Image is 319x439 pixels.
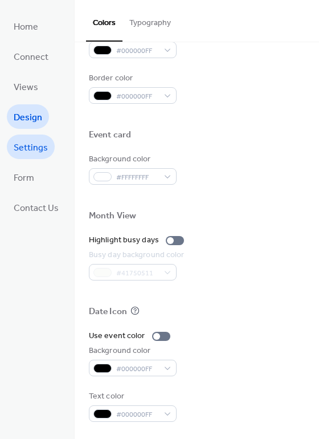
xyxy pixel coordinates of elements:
[89,391,174,403] div: Text color
[116,172,158,184] span: #FFFFFFFF
[14,109,42,127] span: Design
[116,363,158,375] span: #000000FF
[116,91,158,103] span: #000000FF
[14,18,38,36] span: Home
[7,14,45,38] a: Home
[89,249,185,261] div: Busy day background color
[7,165,41,189] a: Form
[89,345,174,357] div: Background color
[89,306,127,318] div: Date Icon
[14,48,48,66] span: Connect
[7,195,66,219] a: Contact Us
[14,200,59,217] span: Contact Us
[7,135,55,159] a: Settings
[89,129,131,141] div: Event card
[89,153,174,165] div: Background color
[7,44,55,68] a: Connect
[14,169,34,187] span: Form
[116,45,158,57] span: #000000FF
[14,139,48,157] span: Settings
[89,330,145,342] div: Use event color
[89,72,174,84] div: Border color
[7,74,45,99] a: Views
[89,210,136,222] div: Month View
[89,234,159,246] div: Highlight busy days
[116,409,158,421] span: #000000FF
[14,79,38,96] span: Views
[7,104,49,129] a: Design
